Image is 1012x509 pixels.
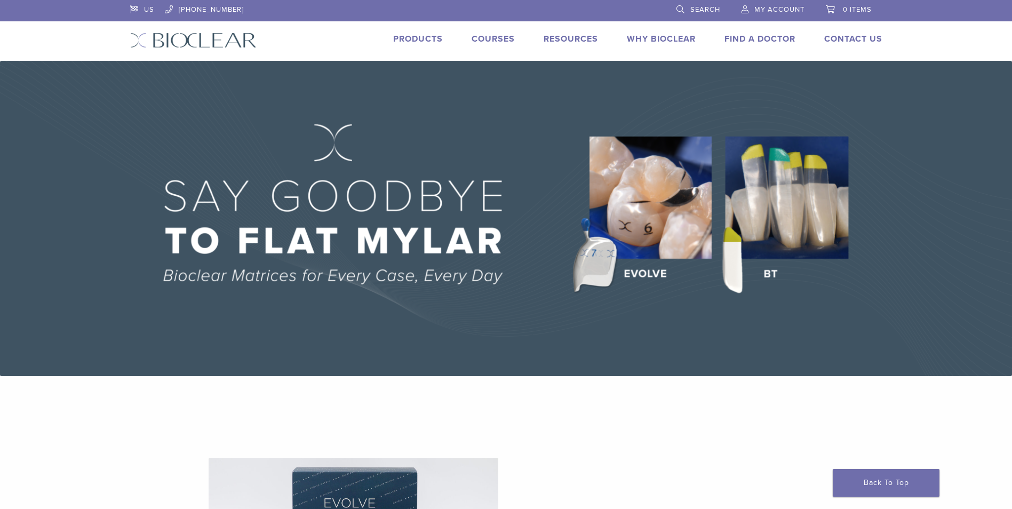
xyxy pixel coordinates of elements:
[724,34,795,44] a: Find A Doctor
[544,34,598,44] a: Resources
[690,5,720,14] span: Search
[627,34,696,44] a: Why Bioclear
[824,34,882,44] a: Contact Us
[130,33,257,48] img: Bioclear
[843,5,872,14] span: 0 items
[472,34,515,44] a: Courses
[754,5,804,14] span: My Account
[833,469,939,497] a: Back To Top
[393,34,443,44] a: Products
